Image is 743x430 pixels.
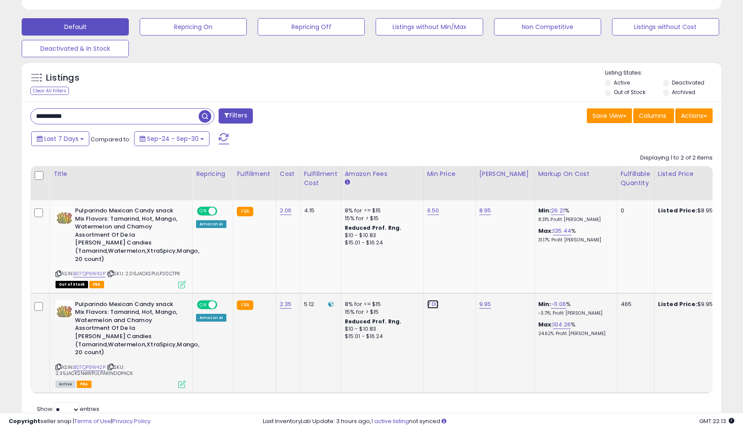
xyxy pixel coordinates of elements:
a: -11.06 [551,300,566,309]
span: ON [198,208,209,215]
div: Fulfillment Cost [304,169,337,188]
img: 61y2-5jsQoL._SL40_.jpg [56,207,73,224]
b: Min: [538,206,551,215]
div: Fulfillment [237,169,272,179]
div: 15% for > $15 [345,308,417,316]
div: 0 [621,207,648,215]
small: FBA [237,207,253,216]
div: $15.01 - $16.24 [345,239,417,247]
p: 31.17% Profit [PERSON_NAME] [538,237,610,243]
b: Pulparindo Mexican Candy snack Mix Flavors: Tamarind, Hot, Mango, Watermelon and Chamoy Assortmen... [75,300,180,359]
span: OFF [216,208,230,215]
a: 7.00 [427,300,439,309]
a: Terms of Use [74,417,111,425]
div: Title [53,169,189,179]
div: 8% for <= $15 [345,207,417,215]
div: 4.15 [304,207,334,215]
a: 104.26 [553,320,571,329]
button: Save View [587,108,632,123]
label: Archived [672,88,695,96]
div: [PERSON_NAME] [479,169,531,179]
div: 15% for > $15 [345,215,417,222]
button: Non Competitive [494,18,601,36]
span: OFF [216,301,230,308]
small: FBA [237,300,253,310]
div: seller snap | | [9,417,151,426]
div: Listed Price [658,169,733,179]
th: The percentage added to the cost of goods (COGS) that forms the calculator for Min & Max prices. [534,166,617,200]
p: 8.31% Profit [PERSON_NAME] [538,217,610,223]
span: 2025-10-9 22:13 GMT [699,417,734,425]
strong: Copyright [9,417,40,425]
div: Cost [280,169,297,179]
div: $9.95 [658,300,730,308]
button: Listings without Cost [612,18,719,36]
div: $10 - $10.83 [345,326,417,333]
img: 61y2-5jsQoL._SL40_.jpg [56,300,73,318]
span: Columns [639,111,666,120]
div: 8% for <= $15 [345,300,417,308]
span: | SKU: 2.06JACKSPULP20CTPK [107,270,180,277]
span: Compared to: [91,135,131,143]
b: Listed Price: [658,300,697,308]
h5: Listings [46,72,79,84]
div: % [538,321,610,337]
a: B07QP9W42P [73,270,105,277]
button: Listings without Min/Max [376,18,483,36]
div: $10 - $10.83 [345,232,417,239]
div: Clear All Filters [30,87,69,95]
button: Actions [675,108,713,123]
div: $8.95 [658,207,730,215]
button: Default [22,18,129,36]
b: Max: [538,227,553,235]
span: Sep-24 - Sep-30 [147,134,199,143]
div: 5.12 [304,300,334,308]
span: Last 7 Days [44,134,79,143]
span: | SKU: 2.35JACKSNeWPULPARINDOPACK [56,364,133,377]
a: B07QP9W42P [73,364,105,371]
span: All listings currently available for purchase on Amazon [56,381,75,388]
span: ON [198,301,209,308]
button: Repricing On [140,18,247,36]
div: Fulfillable Quantity [621,169,651,188]
a: 8.95 [479,206,491,215]
div: Amazon AI [196,314,226,322]
p: Listing States: [605,69,721,77]
div: Amazon AI [196,220,226,228]
label: Out of Stock [614,88,645,96]
b: Max: [538,320,553,329]
a: 9.95 [479,300,491,309]
b: Reduced Prof. Rng. [345,318,402,325]
a: 2.35 [280,300,292,309]
div: Amazon Fees [345,169,420,179]
a: Privacy Policy [112,417,151,425]
div: Min Price [427,169,472,179]
b: Min: [538,300,551,308]
button: Last 7 Days [31,131,89,146]
div: Displaying 1 to 2 of 2 items [640,154,713,162]
span: All listings that are currently out of stock and unavailable for purchase on Amazon [56,281,88,288]
a: 6.50 [427,206,439,215]
button: Filters [219,108,252,124]
a: 26.21 [551,206,565,215]
div: Last InventoryLab Update: 3 hours ago, not synced. [263,417,734,426]
div: ASIN: [56,207,186,287]
span: FBA [77,381,92,388]
label: Active [614,79,630,86]
small: Amazon Fees. [345,179,350,186]
span: Show: entries [37,405,99,413]
b: Reduced Prof. Rng. [345,224,402,231]
button: Repricing Off [258,18,365,36]
b: Listed Price: [658,206,697,215]
a: 1 active listing [371,417,409,425]
button: Columns [633,108,674,123]
p: 24.62% Profit [PERSON_NAME] [538,331,610,337]
div: Repricing [196,169,229,179]
div: % [538,227,610,243]
a: 135.44 [553,227,571,235]
b: Pulparindo Mexican Candy snack Mix Flavors: Tamarind, Hot, Mango, Watermelon and Chamoy Assortmen... [75,207,180,265]
div: ASIN: [56,300,186,387]
div: $15.01 - $16.24 [345,333,417,340]
div: 465 [621,300,648,308]
div: % [538,207,610,223]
